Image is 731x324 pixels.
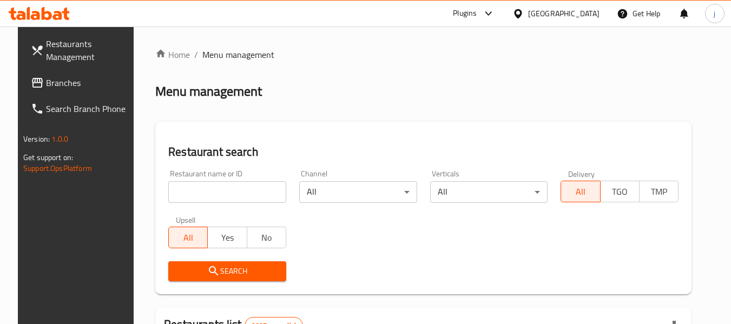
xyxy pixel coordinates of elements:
[714,8,715,19] span: j
[528,8,600,19] div: [GEOGRAPHIC_DATA]
[605,184,635,200] span: TGO
[639,181,679,202] button: TMP
[194,48,198,61] li: /
[22,31,140,70] a: Restaurants Management
[23,161,92,175] a: Support.OpsPlatform
[177,265,278,278] span: Search
[168,181,286,203] input: Search for restaurant name or ID..
[22,96,140,122] a: Search Branch Phone
[22,70,140,96] a: Branches
[46,37,131,63] span: Restaurants Management
[155,48,692,61] nav: breadcrumb
[173,230,203,246] span: All
[202,48,274,61] span: Menu management
[565,184,596,200] span: All
[561,181,600,202] button: All
[600,181,640,202] button: TGO
[168,227,208,248] button: All
[299,181,417,203] div: All
[252,230,282,246] span: No
[644,184,674,200] span: TMP
[453,7,477,20] div: Plugins
[212,230,242,246] span: Yes
[23,150,73,164] span: Get support on:
[46,76,131,89] span: Branches
[168,261,286,281] button: Search
[430,181,548,203] div: All
[207,227,247,248] button: Yes
[568,170,595,177] label: Delivery
[23,132,50,146] span: Version:
[247,227,286,248] button: No
[155,48,190,61] a: Home
[51,132,68,146] span: 1.0.0
[155,83,262,100] h2: Menu management
[168,144,679,160] h2: Restaurant search
[176,216,196,223] label: Upsell
[46,102,131,115] span: Search Branch Phone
